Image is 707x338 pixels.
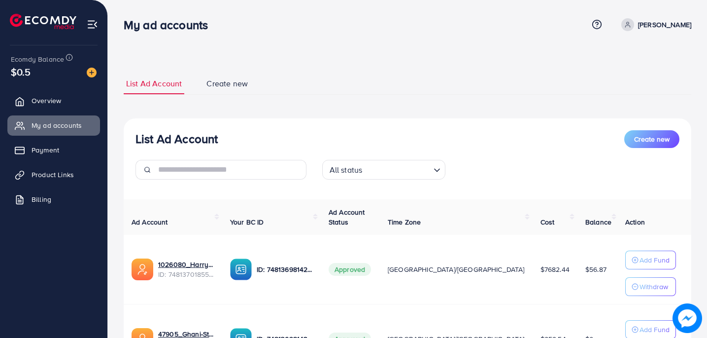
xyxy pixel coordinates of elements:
p: ID: 7481369814251044881 [257,263,313,275]
span: $7682.44 [540,264,570,274]
p: Add Fund [640,324,670,336]
span: Ad Account Status [329,207,365,227]
div: <span class='underline'>1026080_Harrys Store_1741892246211</span></br>7481370185598025729 [158,260,214,280]
span: Create new [206,78,248,89]
span: Time Zone [388,217,421,227]
p: Withdraw [640,281,668,293]
img: image [673,303,702,333]
img: image [87,68,97,77]
span: Approved [329,263,371,276]
a: 1026080_Harrys Store_1741892246211 [158,260,214,269]
button: Create new [624,130,679,148]
span: My ad accounts [32,120,82,130]
img: menu [87,19,98,30]
span: Create new [634,134,670,144]
button: Add Fund [625,251,676,269]
span: Product Links [32,170,74,180]
span: All status [328,163,365,177]
p: Add Fund [640,254,670,266]
span: Payment [32,145,59,155]
div: Search for option [322,160,445,180]
span: ID: 7481370185598025729 [158,269,214,279]
span: $0.5 [11,65,31,79]
span: Balance [585,217,611,227]
a: Overview [7,91,100,111]
a: [PERSON_NAME] [617,18,691,31]
a: Payment [7,140,100,160]
button: Withdraw [625,277,676,296]
span: Cost [540,217,555,227]
p: [PERSON_NAME] [638,19,691,31]
span: Ad Account [132,217,168,227]
span: Your BC ID [230,217,264,227]
a: Product Links [7,165,100,185]
input: Search for option [365,161,429,177]
span: List Ad Account [126,78,182,89]
img: logo [10,14,76,29]
a: My ad accounts [7,115,100,135]
span: Action [625,217,645,227]
span: Billing [32,194,51,204]
img: ic-ba-acc.ded83a64.svg [230,259,252,280]
img: ic-ads-acc.e4c84228.svg [132,259,153,280]
span: Overview [32,96,61,106]
span: Ecomdy Balance [11,54,64,64]
h3: List Ad Account [135,132,218,146]
span: [GEOGRAPHIC_DATA]/[GEOGRAPHIC_DATA] [388,264,525,274]
h3: My ad accounts [124,18,216,32]
span: $56.87 [585,264,606,274]
a: Billing [7,189,100,209]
